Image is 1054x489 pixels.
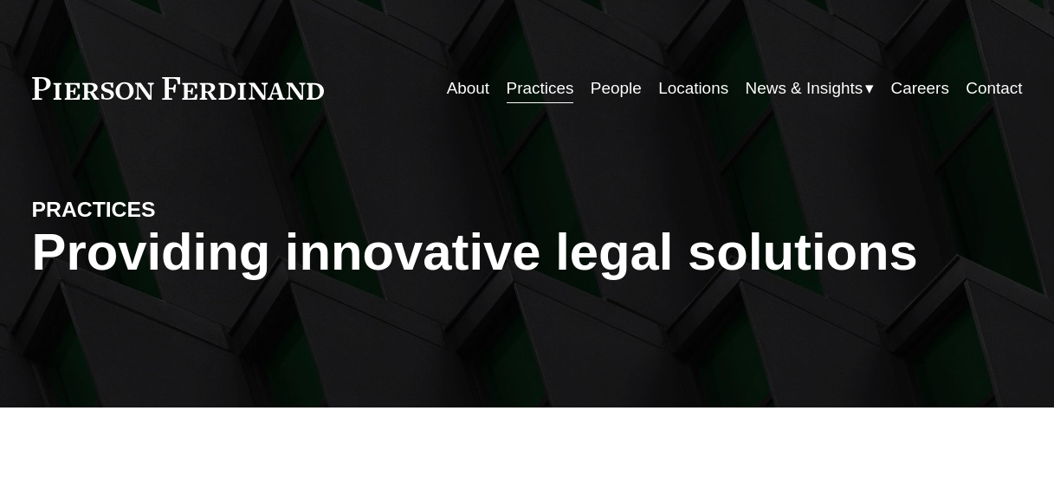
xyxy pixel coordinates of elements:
a: Careers [891,73,949,106]
a: Practices [507,73,574,106]
h4: PRACTICES [32,196,280,223]
span: News & Insights [746,74,863,103]
a: About [447,73,489,106]
a: Contact [966,73,1022,106]
h1: Providing innovative legal solutions [32,223,1023,282]
a: folder dropdown [746,73,875,106]
a: Locations [658,73,728,106]
a: People [591,73,642,106]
